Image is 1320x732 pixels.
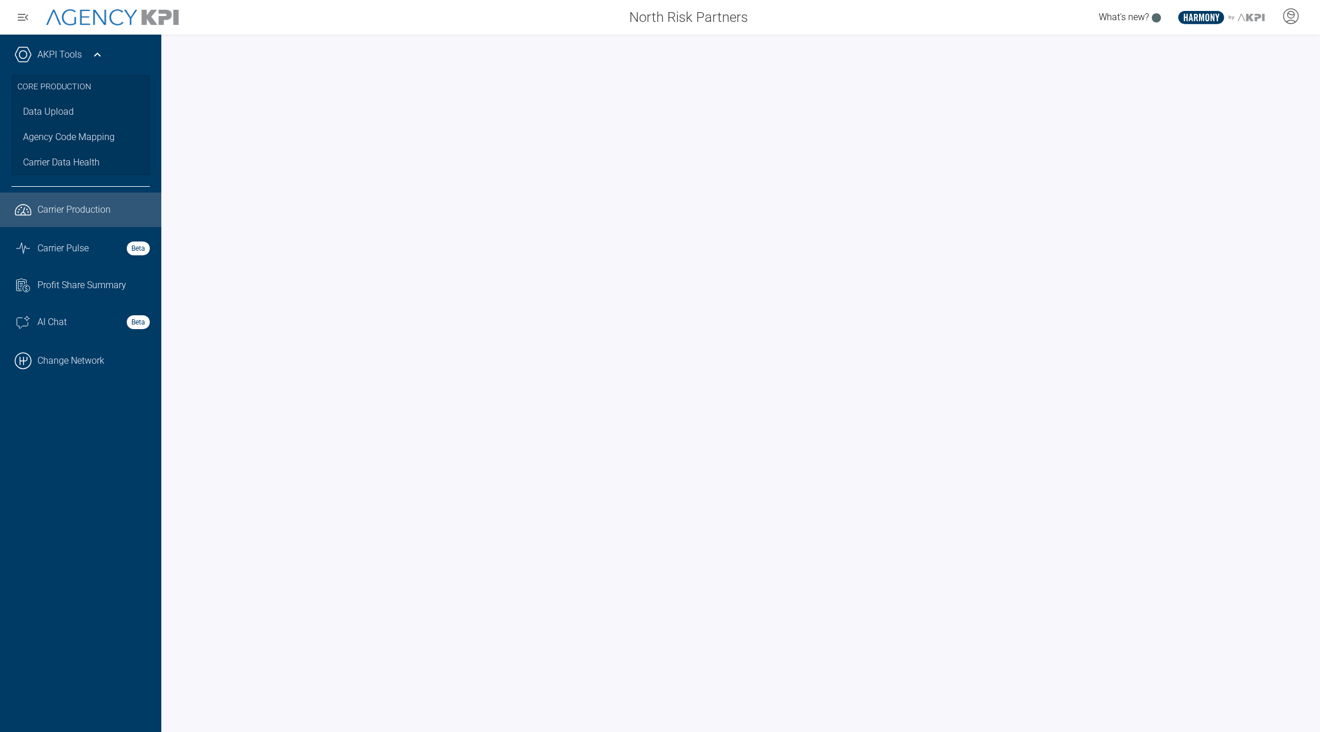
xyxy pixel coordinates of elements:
[12,99,150,124] a: Data Upload
[12,150,150,175] a: Carrier Data Health
[127,315,150,329] strong: Beta
[127,242,150,255] strong: Beta
[46,9,179,26] img: AgencyKPI
[12,124,150,150] a: Agency Code Mapping
[37,315,67,329] span: AI Chat
[23,156,100,169] span: Carrier Data Health
[1099,12,1149,22] span: What's new?
[37,278,126,292] span: Profit Share Summary
[17,75,144,99] h3: Core Production
[37,48,82,62] a: AKPI Tools
[629,7,748,28] span: North Risk Partners
[37,203,111,217] span: Carrier Production
[37,242,89,255] span: Carrier Pulse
